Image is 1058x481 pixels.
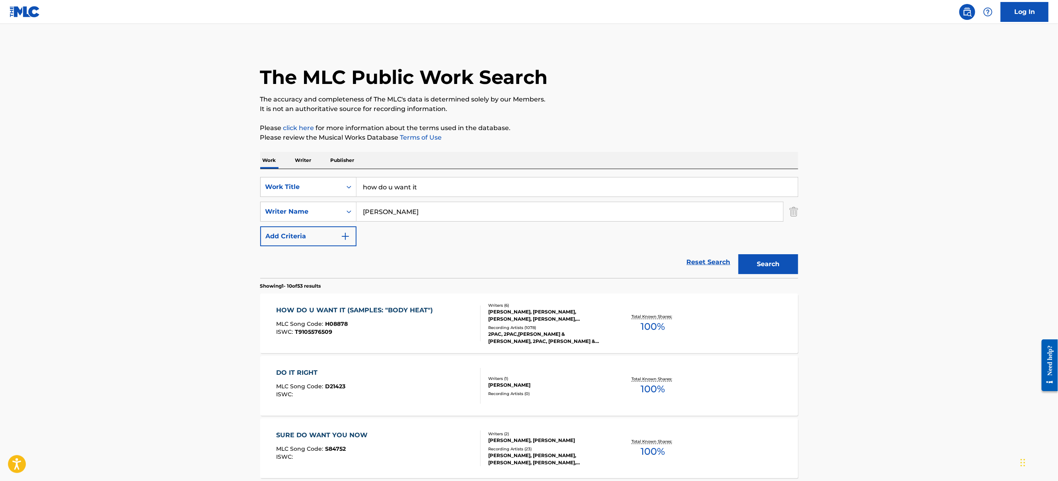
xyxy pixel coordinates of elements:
div: SURE DO WANT YOU NOW [276,430,372,440]
img: 9d2ae6d4665cec9f34b9.svg [341,232,350,241]
span: 100 % [641,444,665,459]
iframe: Chat Widget [1018,443,1058,481]
a: SURE DO WANT YOU NOWMLC Song Code:S84752ISWC:Writers (2)[PERSON_NAME], [PERSON_NAME]Recording Art... [260,419,798,478]
div: [PERSON_NAME] [488,382,608,389]
p: Writer [293,152,314,169]
a: Log In [1001,2,1048,22]
img: MLC Logo [10,6,40,18]
a: Reset Search [683,253,735,271]
div: Writers ( 6 ) [488,302,608,308]
div: HOW DO U WANT IT (SAMPLES: "BODY HEAT") [276,306,437,315]
div: Recording Artists ( 0 ) [488,391,608,397]
span: 100 % [641,319,665,334]
p: Total Known Shares: [632,314,674,319]
div: [PERSON_NAME], [PERSON_NAME], [PERSON_NAME], [PERSON_NAME], [PERSON_NAME] [488,452,608,466]
div: Work Title [265,182,337,192]
p: Showing 1 - 10 of 53 results [260,282,321,290]
div: Recording Artists ( 1078 ) [488,325,608,331]
button: Add Criteria [260,226,357,246]
a: DO IT RIGHTMLC Song Code:D21423ISWC:Writers (1)[PERSON_NAME]Recording Artists (0)Total Known Shar... [260,356,798,416]
div: [PERSON_NAME], [PERSON_NAME] [488,437,608,444]
span: T9105576509 [295,328,332,335]
p: It is not an authoritative source for recording information. [260,104,798,114]
a: click here [283,124,314,132]
iframe: Resource Center [1036,333,1058,397]
p: Total Known Shares: [632,376,674,382]
img: Delete Criterion [789,202,798,222]
span: MLC Song Code : [276,445,325,452]
span: ISWC : [276,391,295,398]
span: D21423 [325,383,345,390]
span: MLC Song Code : [276,383,325,390]
a: Terms of Use [399,134,442,141]
a: HOW DO U WANT IT (SAMPLES: "BODY HEAT")MLC Song Code:H08878ISWC:T9105576509Writers (6)[PERSON_NAM... [260,294,798,353]
img: help [983,7,993,17]
button: Search [738,254,798,274]
img: search [963,7,972,17]
div: Writer Name [265,207,337,216]
p: Work [260,152,279,169]
a: Public Search [959,4,975,20]
span: S84752 [325,445,346,452]
span: MLC Song Code : [276,320,325,327]
div: Help [980,4,996,20]
div: [PERSON_NAME], [PERSON_NAME], [PERSON_NAME], [PERSON_NAME], [PERSON_NAME], [PERSON_NAME] [488,308,608,323]
span: ISWC : [276,453,295,460]
p: Total Known Shares: [632,438,674,444]
form: Search Form [260,177,798,278]
div: DO IT RIGHT [276,368,345,378]
div: Writers ( 1 ) [488,376,608,382]
p: The accuracy and completeness of The MLC's data is determined solely by our Members. [260,95,798,104]
p: Publisher [328,152,357,169]
span: H08878 [325,320,348,327]
p: Please review the Musical Works Database [260,133,798,142]
span: ISWC : [276,328,295,335]
div: 2PAC, 2PAC,[PERSON_NAME] & [PERSON_NAME], 2PAC, [PERSON_NAME] & [PERSON_NAME], 2PAC, 2PAC|K-CI & ... [488,331,608,345]
span: 100 % [641,382,665,396]
div: Recording Artists ( 23 ) [488,446,608,452]
div: Writers ( 2 ) [488,431,608,437]
div: Drag [1021,451,1025,475]
p: Please for more information about the terms used in the database. [260,123,798,133]
h1: The MLC Public Work Search [260,65,548,89]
